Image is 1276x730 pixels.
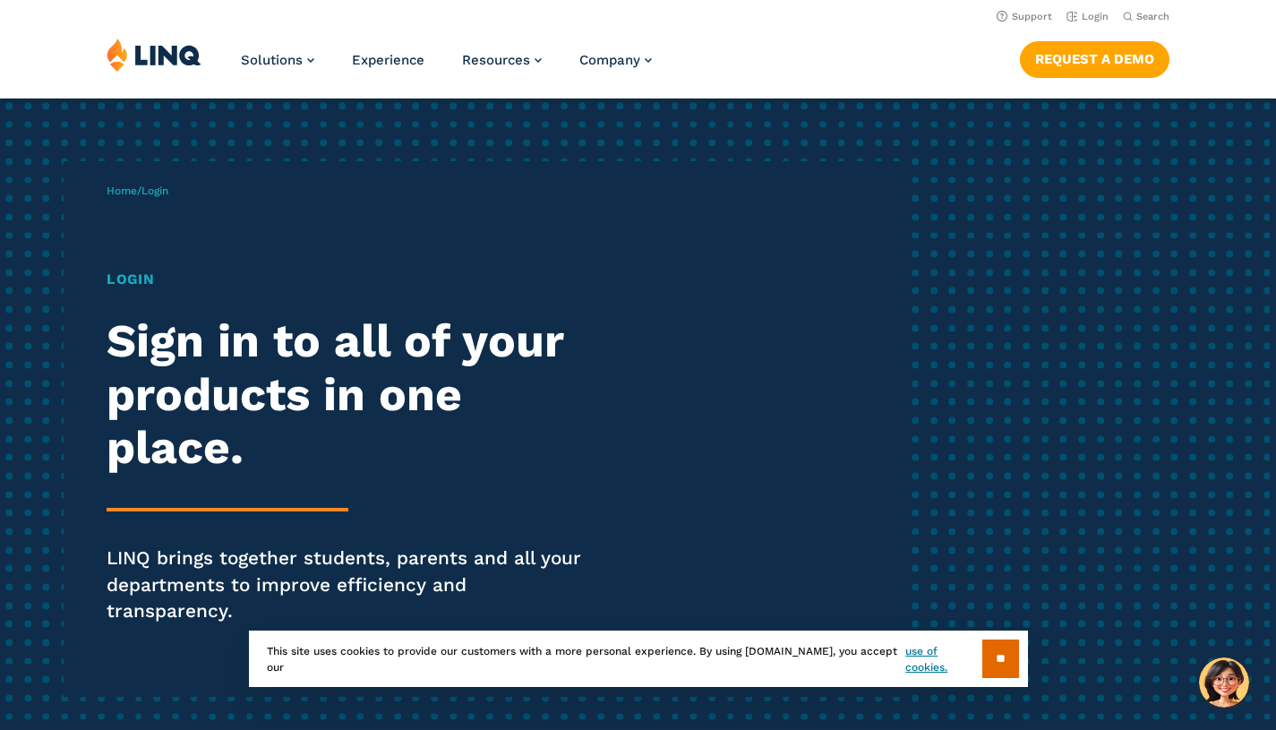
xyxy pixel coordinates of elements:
a: Company [579,52,652,68]
a: Login [1066,11,1109,22]
nav: Button Navigation [1020,38,1169,77]
button: Hello, have a question? Let’s chat. [1199,657,1249,708]
button: Open Search Bar [1123,10,1169,23]
div: This site uses cookies to provide our customers with a more personal experience. By using [DOMAIN... [249,631,1028,687]
span: Resources [462,52,530,68]
span: Company [579,52,640,68]
a: Solutions [241,52,314,68]
h1: Login [107,269,598,290]
span: Solutions [241,52,303,68]
a: Support [997,11,1052,22]
a: Experience [352,52,424,68]
a: Home [107,185,137,197]
span: Login [141,185,168,197]
nav: Primary Navigation [241,38,652,97]
h2: Sign in to all of your products in one place. [107,314,598,473]
a: Resources [462,52,542,68]
span: Search [1136,11,1169,22]
a: use of cookies. [905,643,981,675]
span: / [107,185,168,197]
p: LINQ brings together students, parents and all your departments to improve efficiency and transpa... [107,545,598,625]
img: LINQ | K‑12 Software [107,38,201,72]
a: Request a Demo [1020,41,1169,77]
